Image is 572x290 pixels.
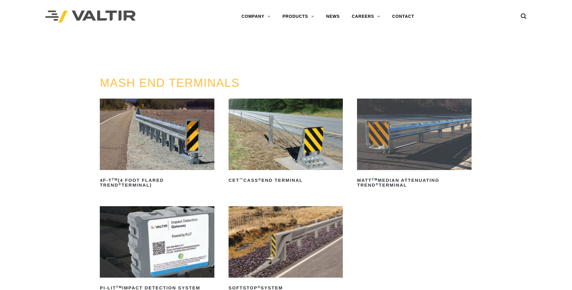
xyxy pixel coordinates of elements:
img: SoftStop System End Terminal [229,206,343,278]
sup: TM [116,285,122,289]
sup: TM [112,178,118,181]
h2: CET CASS End Terminal [229,175,343,185]
a: 4F-TTM(4 Foot Flared TREND®Terminal) [100,99,214,190]
a: CET™CASS®End Terminal [229,99,343,185]
a: PRODUCTS [277,11,320,23]
a: MASH END TERMINALS [100,77,240,89]
h2: MATT Median Attenuating TREND Terminal [357,175,472,190]
sup: TM [372,178,378,181]
sup: ® [376,182,379,186]
a: CAREERS [346,11,386,23]
sup: ® [258,285,261,289]
sup: ® [258,178,261,181]
a: MATTTMMedian Attenuating TREND®Terminal [357,99,472,190]
sup: ® [119,182,122,186]
h2: 4F-T (4 Foot Flared TREND Terminal) [100,175,214,190]
img: Valtir [45,11,136,23]
a: NEWS [320,11,346,23]
a: COMPANY [235,11,277,23]
sup: ™ [239,178,243,181]
a: CONTACT [386,11,420,23]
